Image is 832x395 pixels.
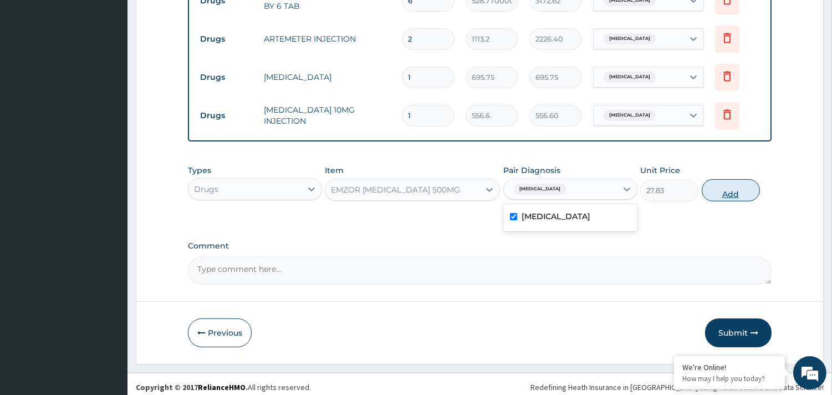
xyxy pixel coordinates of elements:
td: [MEDICAL_DATA] [258,66,396,88]
td: Drugs [195,105,258,126]
span: [MEDICAL_DATA] [604,72,656,83]
label: Types [188,166,211,175]
div: Drugs [194,184,218,195]
label: [MEDICAL_DATA] [522,211,590,222]
textarea: Type your message and hit 'Enter' [6,271,211,310]
div: Redefining Heath Insurance in [GEOGRAPHIC_DATA] using Telemedicine and Data Science! [530,382,824,393]
p: How may I help you today? [682,374,777,383]
a: RelianceHMO [198,382,246,392]
button: Add [702,179,760,201]
label: Comment [188,241,772,251]
label: Item [325,165,344,176]
span: [MEDICAL_DATA] [604,33,656,44]
div: Chat with us now [58,62,186,77]
button: Submit [705,318,772,347]
td: Drugs [195,67,258,88]
span: [MEDICAL_DATA] [514,184,566,195]
button: Previous [188,318,252,347]
div: We're Online! [682,362,777,372]
strong: Copyright © 2017 . [136,382,248,392]
label: Unit Price [640,165,680,176]
label: Pair Diagnosis [503,165,560,176]
td: ARTEMETER INJECTION [258,28,396,50]
span: [MEDICAL_DATA] [604,110,656,121]
div: EMZOR [MEDICAL_DATA] 500MG [331,184,460,195]
img: d_794563401_company_1708531726252_794563401 [21,55,45,83]
span: We're online! [64,124,153,236]
td: [MEDICAL_DATA] 10MG INJECTION [258,99,396,132]
div: Minimize live chat window [182,6,208,32]
td: Drugs [195,29,258,49]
